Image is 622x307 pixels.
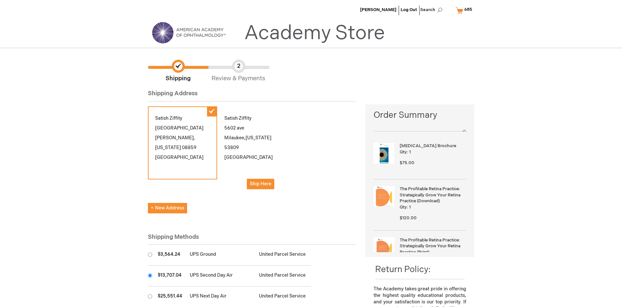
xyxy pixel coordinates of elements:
[158,252,180,257] span: $3,564.24
[217,106,286,196] div: Satish Ziffity 5602 ave Milaukee 53809 [GEOGRAPHIC_DATA]
[401,7,417,12] a: Log Out
[158,293,182,299] span: $25,551.44
[454,5,476,16] a: 685
[400,149,407,155] span: Qty
[194,135,195,141] span: ,
[409,205,411,210] span: 1
[400,205,407,210] span: Qty
[250,181,271,187] span: Ship Here
[400,160,414,165] span: $75.00
[244,22,385,45] a: Academy Store
[374,186,394,207] img: The Profitable Retina Practice: Strategically Grow Your Retina Practice (Download)
[244,135,246,141] span: ,
[420,3,445,16] span: Search
[148,106,217,179] div: Satish Ziffity [GEOGRAPHIC_DATA] [PERSON_NAME] 08859 [GEOGRAPHIC_DATA]
[360,7,396,12] a: [PERSON_NAME]
[400,237,464,255] strong: The Profitable Retina Practice: Strategically Grow Your Retina Practice (Print)
[151,205,184,211] span: New Address
[374,109,466,125] span: Order Summary
[409,149,411,155] span: 1
[374,143,394,164] img: Amblyopia Brochure
[208,60,269,83] span: Review & Payments
[148,203,187,213] button: New Address
[158,272,182,278] span: $13,707.04
[186,245,256,266] td: UPS Ground
[148,89,356,101] div: Shipping Address
[155,145,181,150] span: [US_STATE]
[148,60,208,83] span: Shipping
[375,265,431,275] span: Return Policy:
[400,143,464,149] strong: [MEDICAL_DATA] Brochure
[464,7,472,12] span: 685
[256,245,311,266] td: United Parcel Service
[246,135,271,141] span: [US_STATE]
[400,186,464,204] strong: The Profitable Retina Practice: Strategically Grow Your Retina Practice (Download)
[400,215,417,221] span: $120.00
[247,179,274,189] button: Ship Here
[374,237,394,258] img: The Profitable Retina Practice: Strategically Grow Your Retina Practice (Print)
[186,266,256,286] td: UPS Second Day Air
[148,233,356,245] div: Shipping Methods
[256,266,311,286] td: United Parcel Service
